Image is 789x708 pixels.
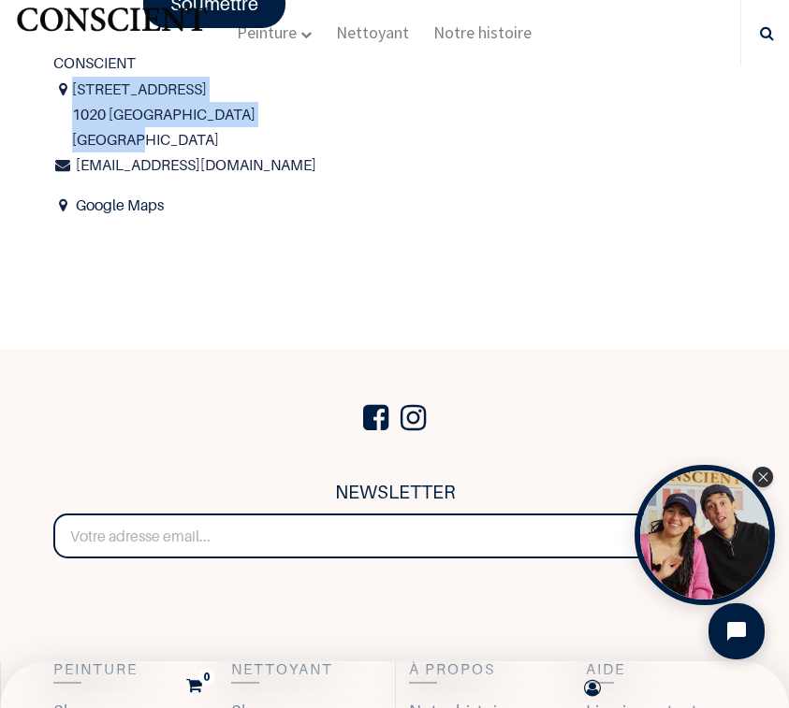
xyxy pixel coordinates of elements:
div: Tolstoy bubble widget [635,465,775,605]
span: [STREET_ADDRESS] 1020 [GEOGRAPHIC_DATA] [GEOGRAPHIC_DATA] [72,77,736,153]
i: Courriel [53,152,73,178]
span: Notre histoire [433,22,532,43]
div: Open Tolstoy widget [635,465,775,605]
a: 0 [6,661,390,708]
h5: Peinture [53,657,203,680]
span: [EMAIL_ADDRESS][DOMAIN_NAME] [76,155,316,174]
input: Votre adresse email... [53,513,646,558]
h5: à Propos [409,657,559,680]
span: Peinture [237,22,297,43]
a: Google Maps [76,195,164,214]
h5: Nettoyant [231,657,381,680]
iframe: Tidio Chat [693,587,781,675]
span: Address [53,193,73,218]
div: Open Tolstoy [635,465,775,605]
div: Close Tolstoy widget [752,467,773,487]
h5: Aide [586,657,736,680]
sup: 0 [198,669,214,685]
h5: NEWSLETTER [53,478,736,506]
span: Nettoyant [336,22,409,43]
i: Adresse [53,77,72,102]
